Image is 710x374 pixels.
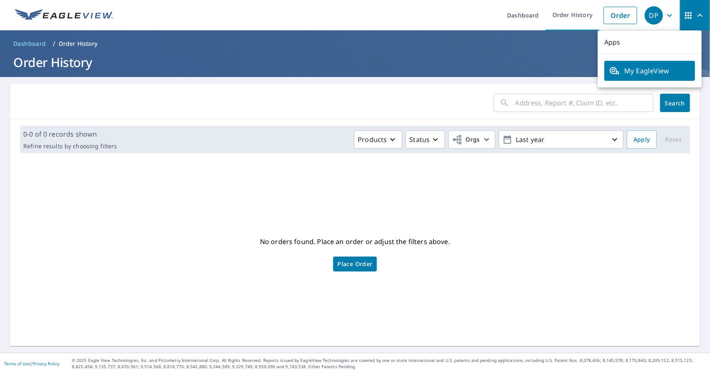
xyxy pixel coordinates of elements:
h1: Order History [10,54,700,71]
p: Last year [512,132,610,147]
p: Products [358,135,387,145]
p: Apps [598,30,702,54]
nav: breadcrumb [10,37,700,50]
div: DP [645,6,663,25]
button: Orgs [448,130,495,149]
p: © 2025 Eagle View Technologies, Inc. and Pictometry International Corp. All Rights Reserved. Repo... [72,357,706,370]
p: 0-0 of 0 records shown [23,129,117,139]
span: Place Order [337,262,372,266]
p: Order History [59,40,98,48]
a: My EagleView [604,61,695,81]
a: Order [604,7,637,24]
p: No orders found. Place an order or adjust the filters above. [260,235,450,248]
button: Products [354,130,402,149]
span: Dashboard [13,40,46,48]
button: Status [406,130,445,149]
img: EV Logo [15,9,113,22]
a: Terms of Use [4,361,30,367]
p: | [4,361,59,366]
p: Refine results by choosing filters [23,142,117,150]
span: Apply [633,135,650,145]
button: Apply [627,130,657,149]
span: Search [667,99,683,107]
span: My EagleView [609,66,690,76]
a: Place Order [333,257,376,272]
p: Status [409,135,430,145]
input: Address, Report #, Claim ID, etc. [515,91,653,115]
span: Orgs [452,135,480,145]
a: Privacy Policy [32,361,59,367]
li: / [53,39,55,49]
button: Last year [499,130,623,149]
a: Dashboard [10,37,49,50]
button: Search [660,94,690,112]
